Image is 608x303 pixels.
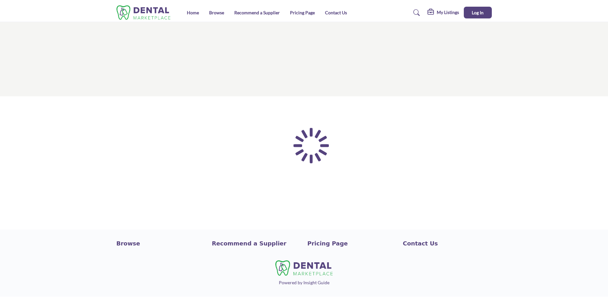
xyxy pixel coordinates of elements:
[403,239,492,248] a: Contact Us
[325,10,347,15] a: Contact Us
[187,10,199,15] a: Home
[428,9,459,17] div: My Listings
[117,239,205,248] a: Browse
[407,8,424,18] a: Search
[117,5,174,20] img: Site Logo
[212,239,301,248] a: Recommend a Supplier
[290,10,315,15] a: Pricing Page
[279,280,329,285] a: Powered by Insight Guide
[437,10,459,15] h5: My Listings
[464,7,492,18] button: Log In
[308,239,396,248] a: Pricing Page
[472,10,484,15] span: Log In
[209,10,224,15] a: Browse
[275,260,333,276] img: No Site Logo
[234,10,280,15] a: Recommend a Supplier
